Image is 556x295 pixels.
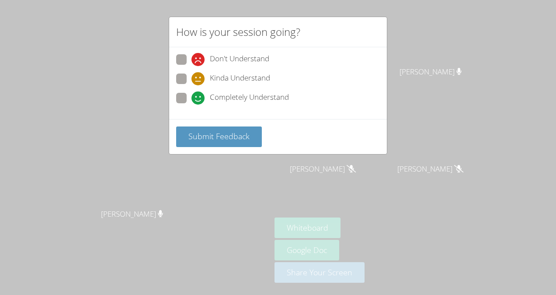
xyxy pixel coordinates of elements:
[176,24,300,40] h2: How is your session going?
[210,53,269,66] span: Don't Understand
[210,91,289,105] span: Completely Understand
[176,126,262,147] button: Submit Feedback
[210,72,270,85] span: Kinda Understand
[188,131,250,141] span: Submit Feedback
